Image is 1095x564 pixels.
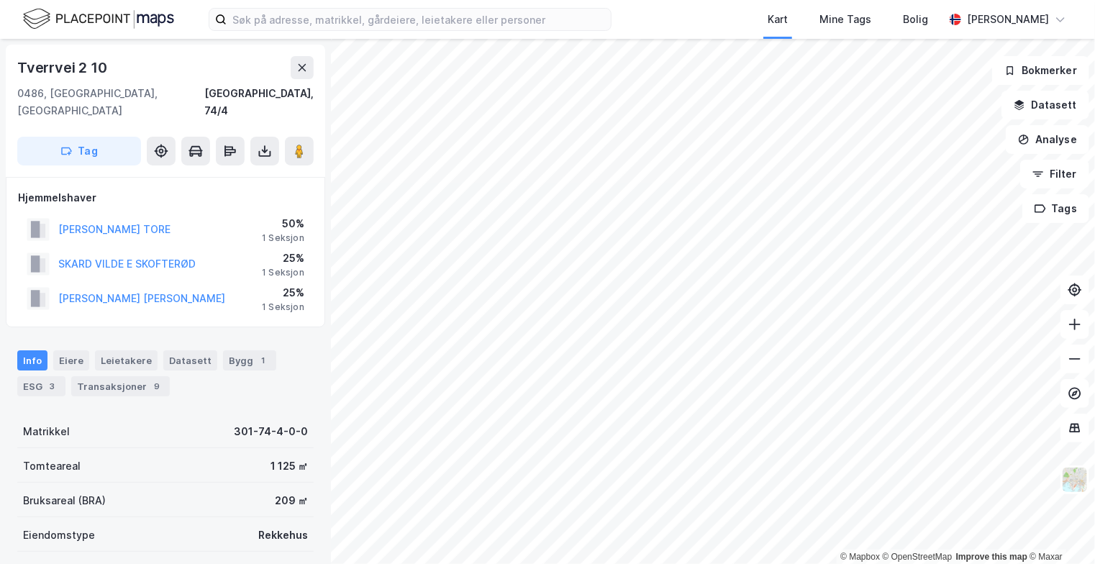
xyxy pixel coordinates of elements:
[17,350,47,370] div: Info
[1022,194,1089,223] button: Tags
[768,11,788,28] div: Kart
[53,350,89,370] div: Eiere
[262,267,304,278] div: 1 Seksjon
[262,232,304,244] div: 1 Seksjon
[883,552,953,562] a: OpenStreetMap
[262,250,304,267] div: 25%
[17,85,204,119] div: 0486, [GEOGRAPHIC_DATA], [GEOGRAPHIC_DATA]
[271,458,308,475] div: 1 125 ㎡
[227,9,611,30] input: Søk på adresse, matrikkel, gårdeiere, leietakere eller personer
[903,11,928,28] div: Bolig
[23,458,81,475] div: Tomteareal
[262,284,304,301] div: 25%
[258,527,308,544] div: Rekkehus
[17,56,109,79] div: Tverrvei 2 10
[234,423,308,440] div: 301-74-4-0-0
[840,552,880,562] a: Mapbox
[23,492,106,509] div: Bruksareal (BRA)
[71,376,170,396] div: Transaksjoner
[163,350,217,370] div: Datasett
[223,350,276,370] div: Bygg
[150,379,164,394] div: 9
[45,379,60,394] div: 3
[23,6,174,32] img: logo.f888ab2527a4732fd821a326f86c7f29.svg
[819,11,871,28] div: Mine Tags
[17,137,141,165] button: Tag
[18,189,313,206] div: Hjemmelshaver
[204,85,314,119] div: [GEOGRAPHIC_DATA], 74/4
[1001,91,1089,119] button: Datasett
[1006,125,1089,154] button: Analyse
[992,56,1089,85] button: Bokmerker
[95,350,158,370] div: Leietakere
[275,492,308,509] div: 209 ㎡
[1020,160,1089,188] button: Filter
[23,527,95,544] div: Eiendomstype
[17,376,65,396] div: ESG
[967,11,1049,28] div: [PERSON_NAME]
[23,423,70,440] div: Matrikkel
[956,552,1027,562] a: Improve this map
[1023,495,1095,564] iframe: Chat Widget
[262,215,304,232] div: 50%
[1061,466,1089,493] img: Z
[256,353,271,368] div: 1
[262,301,304,313] div: 1 Seksjon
